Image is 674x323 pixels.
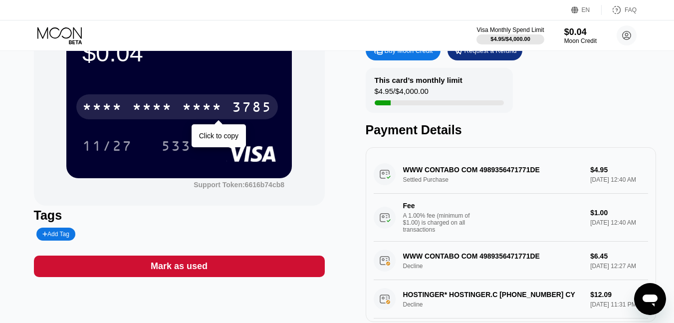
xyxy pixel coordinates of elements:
div: Click to copy [199,132,238,140]
div: EN [582,6,590,13]
div: $0.04 [82,39,276,67]
div: $4.95 / $4,000.00 [490,36,530,42]
div: Support Token:6616b74cb8 [194,181,284,189]
div: Mark as used [34,256,325,277]
div: $0.04 [564,27,597,37]
div: A 1.00% fee (minimum of $1.00) is charged on all transactions [403,212,478,233]
div: FAQ [602,5,637,15]
div: [DATE] 12:40 AM [590,219,648,226]
div: $0.04Moon Credit [564,27,597,44]
div: Visa Monthly Spend Limit [476,26,544,33]
div: Support Token: 6616b74cb8 [194,181,284,189]
div: 533 [161,139,191,155]
div: Payment Details [366,123,657,137]
div: 11/27 [82,139,132,155]
div: Visa Monthly Spend Limit$4.95/$4,000.00 [476,26,544,44]
div: $4.95 / $4,000.00 [375,87,429,100]
div: 533 [154,133,199,158]
div: Tags [34,208,325,223]
div: Mark as used [151,261,208,272]
div: Moon Credit [564,37,597,44]
div: FeeA 1.00% fee (minimum of $1.00) is charged on all transactions$1.00[DATE] 12:40 AM [374,194,649,242]
div: FAQ [625,6,637,13]
div: 11/27 [75,133,140,158]
div: This card’s monthly limit [375,76,462,84]
div: Add Tag [42,231,69,238]
div: 3785 [232,100,272,116]
div: Fee [403,202,473,210]
div: $1.00 [590,209,648,217]
div: Add Tag [36,228,75,241]
iframe: Button to launch messaging window [634,283,666,315]
div: EN [571,5,602,15]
